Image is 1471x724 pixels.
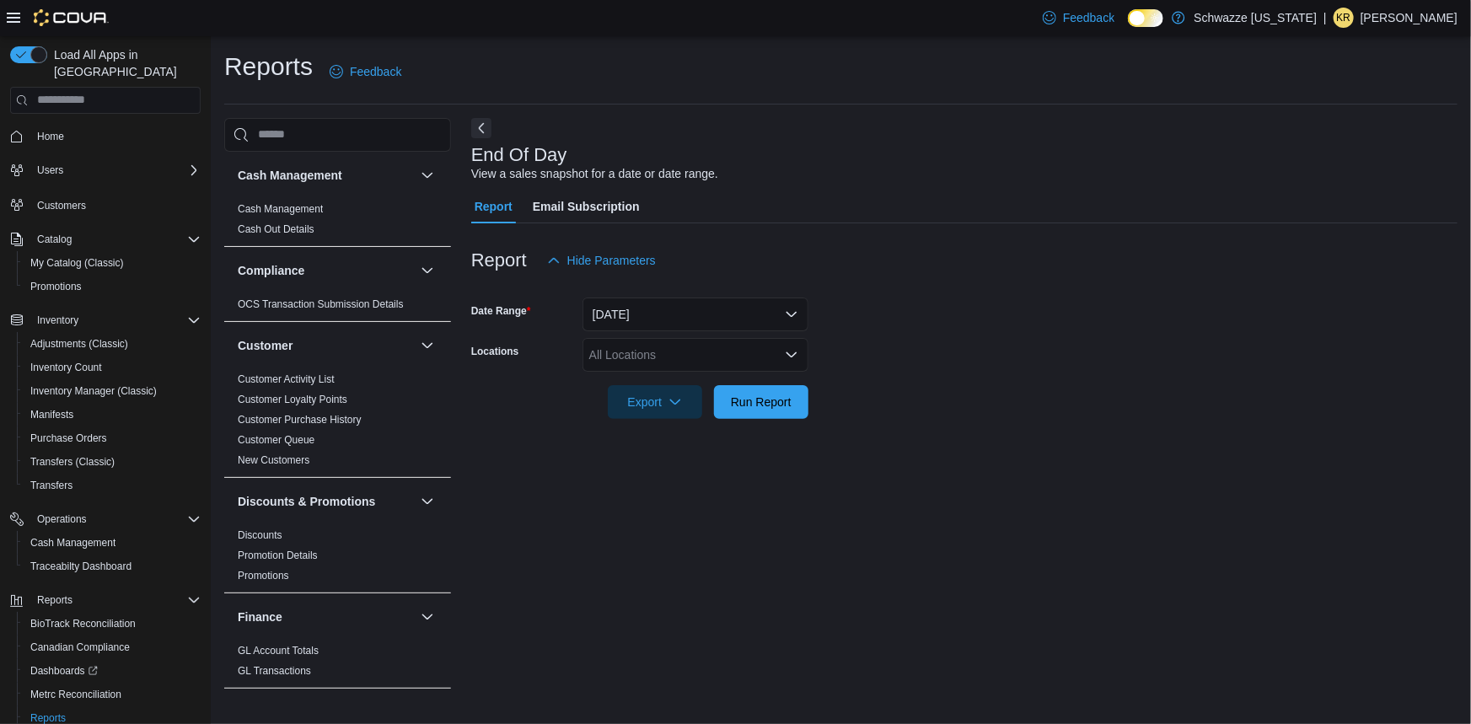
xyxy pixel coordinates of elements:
div: View a sales snapshot for a date or date range. [471,165,718,183]
button: Cash Management [238,167,414,184]
a: Manifests [24,405,80,425]
span: Customer Queue [238,433,314,447]
a: Promotion Details [238,550,318,561]
button: Catalog [3,228,207,251]
a: Cash Out Details [238,223,314,235]
span: Home [37,130,64,143]
h3: Discounts & Promotions [238,493,375,510]
a: Feedback [323,55,408,88]
input: Dark Mode [1128,9,1163,27]
button: Compliance [238,262,414,279]
button: Finance [238,609,414,625]
span: Hide Parameters [567,252,656,269]
span: Cash Management [24,533,201,553]
label: Locations [471,345,519,358]
button: Users [3,158,207,182]
span: Catalog [37,233,72,246]
a: Promotions [24,276,89,297]
button: Promotions [17,275,207,298]
button: My Catalog (Classic) [17,251,207,275]
span: Traceabilty Dashboard [30,560,132,573]
button: Metrc Reconciliation [17,683,207,706]
a: Promotions [238,570,289,582]
span: Transfers (Classic) [30,455,115,469]
span: Dashboards [30,664,98,678]
span: Canadian Compliance [24,637,201,657]
a: New Customers [238,454,309,466]
button: Reports [30,590,79,610]
button: Catalog [30,229,78,249]
button: Inventory [3,308,207,332]
a: My Catalog (Classic) [24,253,131,273]
div: Discounts & Promotions [224,525,451,593]
span: Purchase Orders [30,432,107,445]
span: Transfers [30,479,72,492]
span: Manifests [30,408,73,421]
span: KR [1337,8,1351,28]
span: Inventory [37,314,78,327]
span: BioTrack Reconciliation [30,617,136,630]
span: Promotions [238,569,289,582]
a: Feedback [1036,1,1121,35]
div: Finance [224,641,451,688]
span: My Catalog (Classic) [30,256,124,270]
span: Inventory Count [24,357,201,378]
button: Operations [3,507,207,531]
span: New Customers [238,453,309,467]
span: Cash Out Details [238,223,314,236]
button: Cash Management [417,165,438,185]
span: Customer Activity List [238,373,335,386]
span: Traceabilty Dashboard [24,556,201,577]
button: [DATE] [582,298,808,331]
span: Reports [30,590,201,610]
span: Dark Mode [1128,27,1129,28]
button: Reports [3,588,207,612]
span: Manifests [24,405,201,425]
h3: Report [471,250,527,271]
a: GL Account Totals [238,645,319,657]
span: Operations [30,509,201,529]
a: Customer Queue [238,434,314,446]
span: Transfers (Classic) [24,452,201,472]
span: Run Report [731,394,792,410]
button: Inventory Manager (Classic) [17,379,207,403]
span: Metrc Reconciliation [30,688,121,701]
span: Users [30,160,201,180]
button: Transfers [17,474,207,497]
button: Customers [3,192,207,217]
span: Discounts [238,528,282,542]
span: Customer Purchase History [238,413,362,426]
img: Cova [34,9,109,26]
button: Customer [417,335,438,356]
div: Cash Management [224,199,451,246]
h1: Reports [224,50,313,83]
span: Cash Management [238,202,323,216]
a: Canadian Compliance [24,637,137,657]
h3: Customer [238,337,293,354]
span: Users [37,164,63,177]
a: Cash Management [238,203,323,215]
span: Purchase Orders [24,428,201,448]
button: Transfers (Classic) [17,450,207,474]
button: Canadian Compliance [17,636,207,659]
button: Discounts & Promotions [417,491,438,512]
span: Dashboards [24,661,201,681]
button: Inventory [30,310,85,330]
a: Adjustments (Classic) [24,334,135,354]
a: Customer Activity List [238,373,335,385]
a: Discounts [238,529,282,541]
span: Customers [37,199,86,212]
span: Reports [37,593,72,607]
button: Purchase Orders [17,426,207,450]
a: OCS Transaction Submission Details [238,298,404,310]
button: Finance [417,607,438,627]
button: Export [608,385,702,419]
a: BioTrack Reconciliation [24,614,142,634]
span: Export [618,385,692,419]
a: Inventory Manager (Classic) [24,381,164,401]
span: Promotions [24,276,201,297]
button: Run Report [714,385,808,419]
span: Home [30,126,201,147]
button: Hide Parameters [540,244,663,277]
a: Dashboards [24,661,105,681]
